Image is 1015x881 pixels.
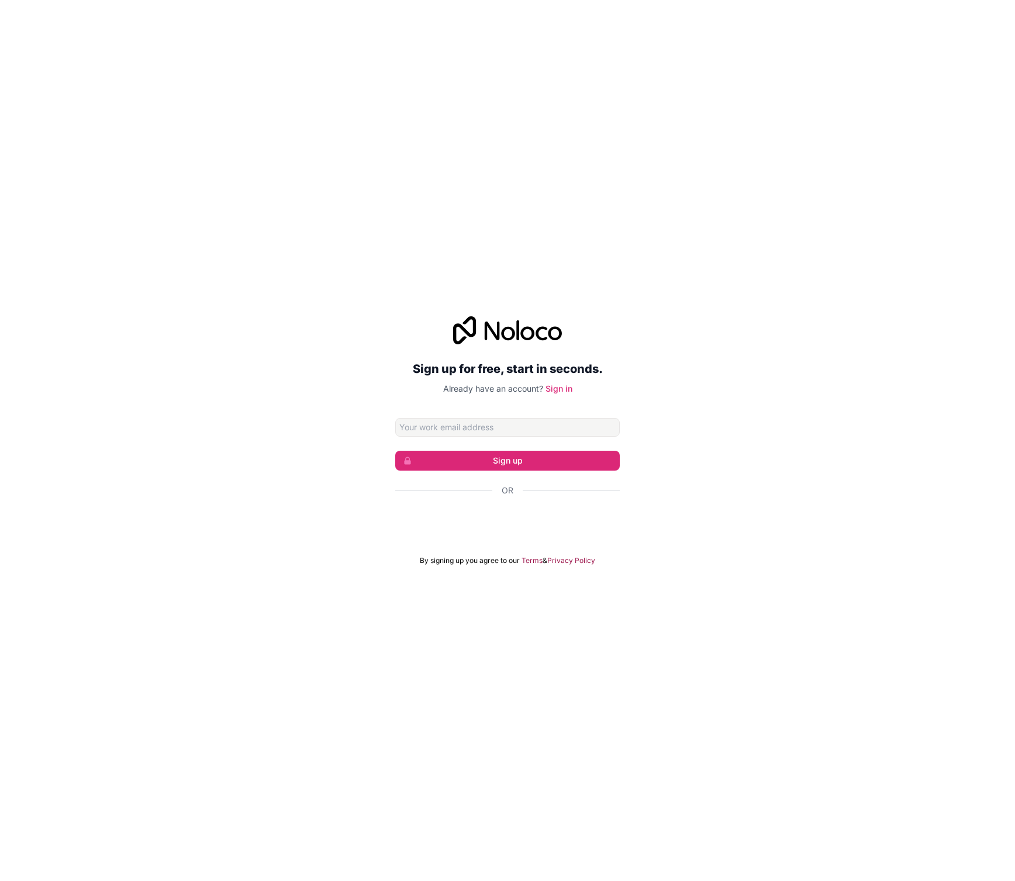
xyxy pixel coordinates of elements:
[547,556,595,565] a: Privacy Policy
[420,556,520,565] span: By signing up you agree to our
[522,556,543,565] a: Terms
[543,556,547,565] span: &
[502,485,513,496] span: Or
[395,358,620,379] h2: Sign up for free, start in seconds.
[395,418,620,437] input: Email address
[443,384,543,393] span: Already have an account?
[546,384,572,393] a: Sign in
[395,451,620,471] button: Sign up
